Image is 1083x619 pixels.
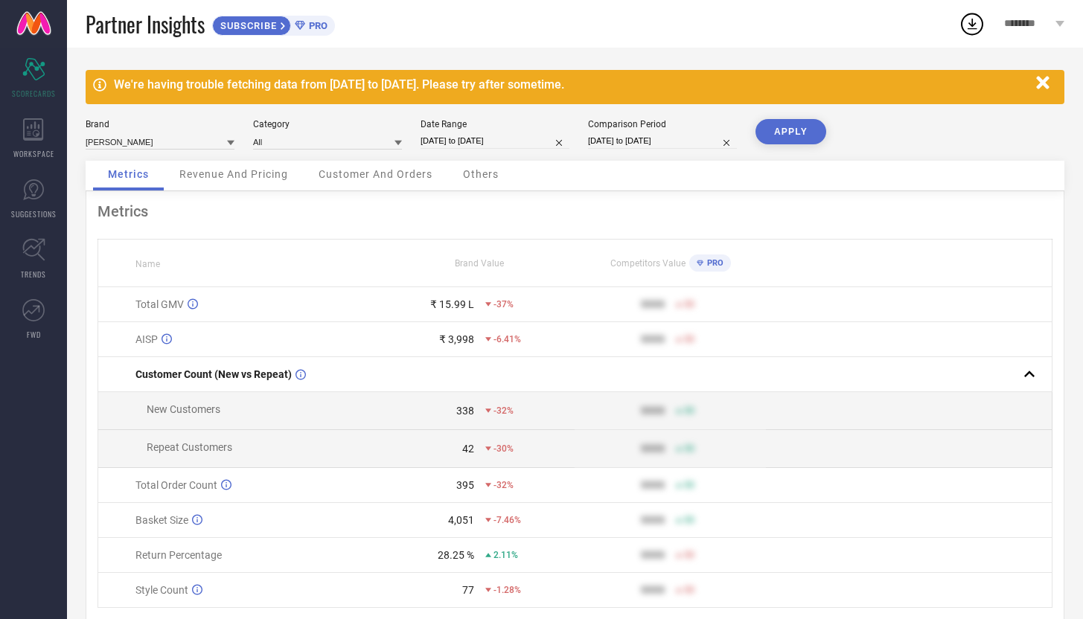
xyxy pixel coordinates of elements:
[179,168,288,180] span: Revenue And Pricing
[27,329,41,340] span: FWD
[684,550,694,560] span: 50
[135,549,222,561] span: Return Percentage
[493,480,514,490] span: -32%
[959,10,985,37] div: Open download list
[462,443,474,455] div: 42
[135,479,217,491] span: Total Order Count
[493,299,514,309] span: -37%
[641,298,665,310] div: 9999
[135,514,188,526] span: Basket Size
[135,368,292,380] span: Customer Count (New vs Repeat)
[641,443,665,455] div: 9999
[135,259,160,269] span: Name
[462,584,474,596] div: 77
[438,549,474,561] div: 28.25 %
[493,585,521,595] span: -1.28%
[641,405,665,417] div: 9999
[98,202,1052,220] div: Metrics
[12,88,56,99] span: SCORECARDS
[135,298,184,310] span: Total GMV
[493,334,521,344] span: -6.41%
[755,119,826,144] button: APPLY
[588,119,737,129] div: Comparison Period
[135,584,188,596] span: Style Count
[455,258,504,269] span: Brand Value
[684,405,694,416] span: 50
[684,515,694,525] span: 50
[114,77,1029,92] div: We're having trouble fetching data from [DATE] to [DATE]. Please try after sometime.
[493,443,514,454] span: -30%
[684,480,694,490] span: 50
[703,258,723,268] span: PRO
[684,299,694,309] span: 50
[421,119,569,129] div: Date Range
[493,515,521,525] span: -7.46%
[588,133,737,149] input: Select comparison period
[13,148,54,159] span: WORKSPACE
[135,333,158,345] span: AISP
[684,585,694,595] span: 50
[11,208,57,219] span: SUGGESTIONS
[641,479,665,491] div: 9999
[305,20,328,31] span: PRO
[463,168,499,180] span: Others
[448,514,474,526] div: 4,051
[641,333,665,345] div: 9999
[641,549,665,561] div: 9999
[641,514,665,526] div: 9999
[253,119,402,129] div: Category
[610,258,686,269] span: Competitors Value
[684,443,694,454] span: 50
[212,12,335,36] a: SUBSCRIBEPRO
[108,168,149,180] span: Metrics
[684,334,694,344] span: 50
[430,298,474,310] div: ₹ 15.99 L
[319,168,432,180] span: Customer And Orders
[641,584,665,596] div: 9999
[439,333,474,345] div: ₹ 3,998
[86,119,234,129] div: Brand
[21,269,46,280] span: TRENDS
[86,9,205,39] span: Partner Insights
[493,550,518,560] span: 2.11%
[456,479,474,491] div: 395
[421,133,569,149] input: Select date range
[147,441,232,453] span: Repeat Customers
[456,405,474,417] div: 338
[493,405,514,416] span: -32%
[147,403,220,415] span: New Customers
[213,20,281,31] span: SUBSCRIBE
